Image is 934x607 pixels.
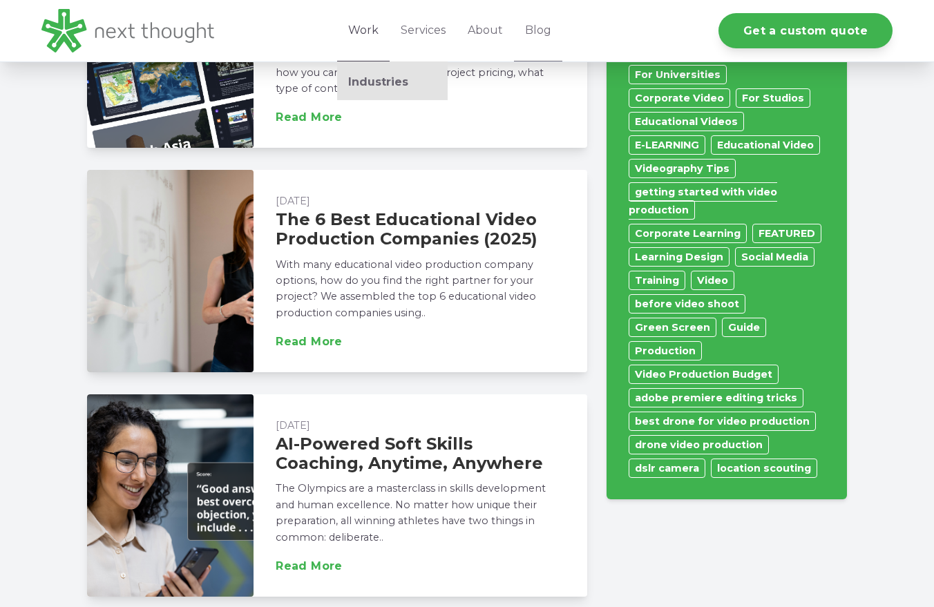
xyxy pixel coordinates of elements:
a: Educational Video [711,135,820,155]
a: Production [629,341,702,360]
a: Get a custom quote [718,13,893,48]
a: dslr camera [629,459,705,478]
a: Video [691,271,734,290]
a: location scouting [711,459,817,478]
a: E-LEARNING [629,135,705,155]
a: Industries [337,75,448,89]
a: drone video production [629,435,769,454]
a: Read More [276,112,343,123]
a: Videography Tips [629,159,736,178]
a: getting started with video production [629,182,777,220]
a: Green Screen [629,318,716,337]
a: AI-Powered Soft Skills Coaching, Anytime, Anywhere [276,434,543,473]
a: Training [629,271,685,290]
a: Read More [276,561,343,572]
p: With many educational video production company options, how do you find the right partner for you... [276,257,565,322]
a: before video shoot [629,294,745,314]
label: [DATE] [276,419,310,432]
a: best drone for video production [629,412,816,431]
a: FEATURED [752,224,821,243]
label: [DATE] [276,195,310,207]
a: adobe premiere editing tricks [629,388,803,407]
a: Read More [276,336,343,347]
p: Pricing for eLearning and training projects can be confusing. Let’s clear it up for you. Below, w... [276,32,565,97]
p: The Olympics are a masterclass in skills development and human excellence. No matter how unique t... [276,481,565,546]
a: Social Media [735,247,814,267]
a: Learning Design [629,247,730,267]
img: LG - NextThought Logo [41,9,214,52]
a: For Universities [629,65,727,84]
a: For Studios [736,88,810,108]
a: Video Production Budget [629,365,779,384]
a: Corporate Learning [629,224,747,243]
a: Educational Videos [629,112,744,131]
a: Corporate Video [629,88,730,108]
a: The 6 Best Educational Video Production Companies (2025) [276,209,537,249]
a: Guide [722,318,766,337]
